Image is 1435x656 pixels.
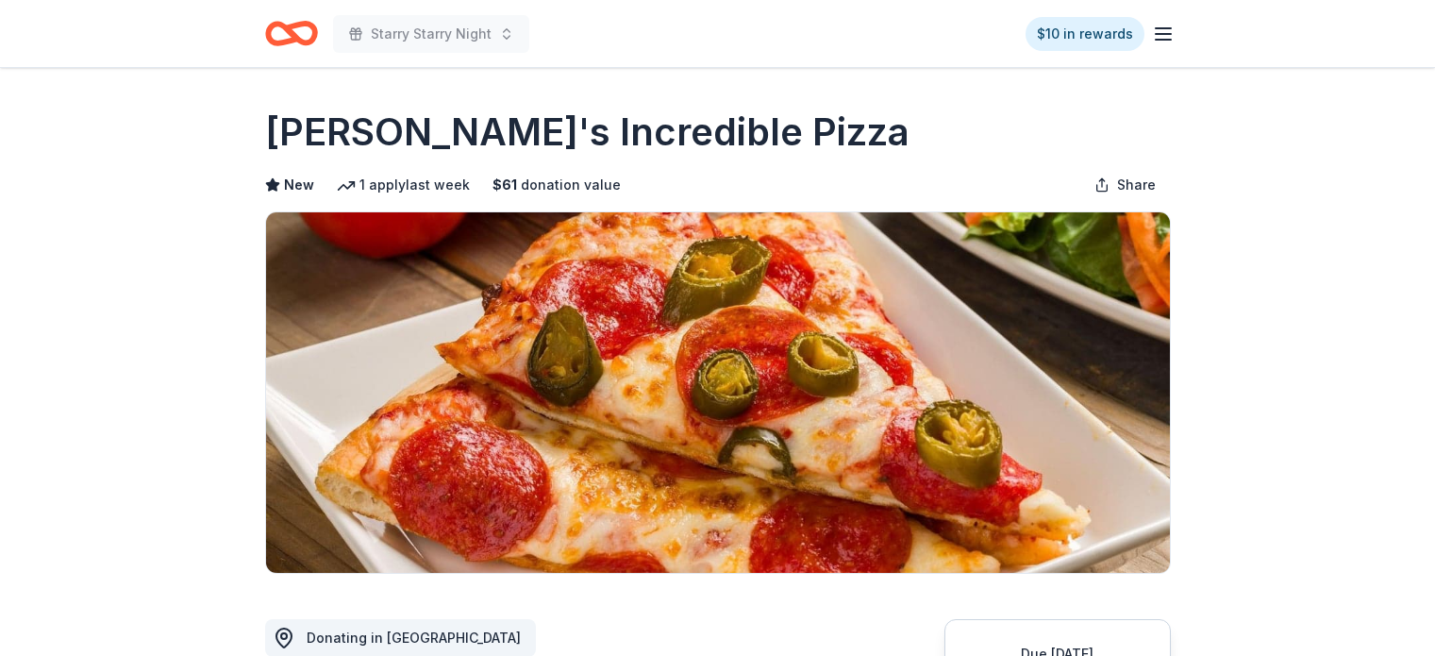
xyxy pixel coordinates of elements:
[521,174,621,196] span: donation value
[266,212,1170,573] img: Image for John's Incredible Pizza
[333,15,529,53] button: Starry Starry Night
[337,174,470,196] div: 1 apply last week
[265,106,909,159] h1: [PERSON_NAME]'s Incredible Pizza
[1079,166,1171,204] button: Share
[1026,17,1144,51] a: $10 in rewards
[492,174,517,196] span: $ 61
[1117,174,1156,196] span: Share
[307,630,521,646] span: Donating in [GEOGRAPHIC_DATA]
[371,23,492,45] span: Starry Starry Night
[284,174,314,196] span: New
[265,11,318,56] a: Home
